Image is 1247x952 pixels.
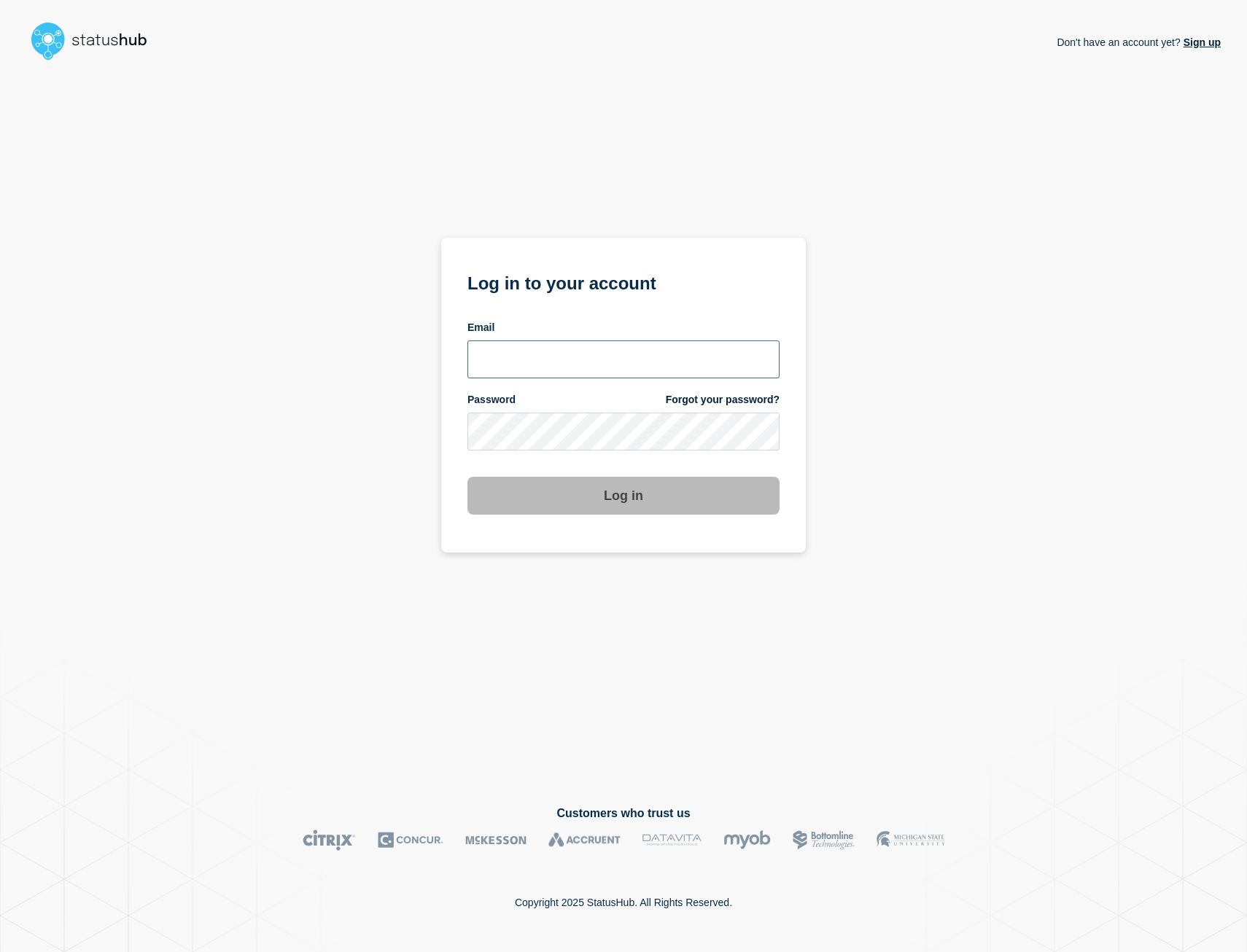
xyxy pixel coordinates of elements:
img: StatusHub logo [26,17,165,64]
p: Copyright 2025 StatusHub. All Rights Reserved. [515,897,732,908]
h2: Customers who trust us [26,807,1221,820]
p: Don't have an account yet? [1057,25,1221,60]
a: Forgot your password? [666,393,780,407]
img: Concur logo [378,830,443,851]
img: DataVita logo [642,830,702,851]
span: Email [467,321,494,335]
img: Accruent logo [548,830,621,851]
img: MSU logo [877,830,944,851]
h1: Log in to your account [467,268,780,295]
img: myob logo [723,830,771,851]
img: McKesson logo [465,830,527,851]
a: Sign up [1181,36,1221,48]
button: Log in [467,477,780,515]
input: password input [467,413,780,450]
input: email input [467,340,780,378]
img: Citrix logo [303,830,356,851]
span: Password [467,393,516,407]
img: Bottomline logo [793,830,855,851]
